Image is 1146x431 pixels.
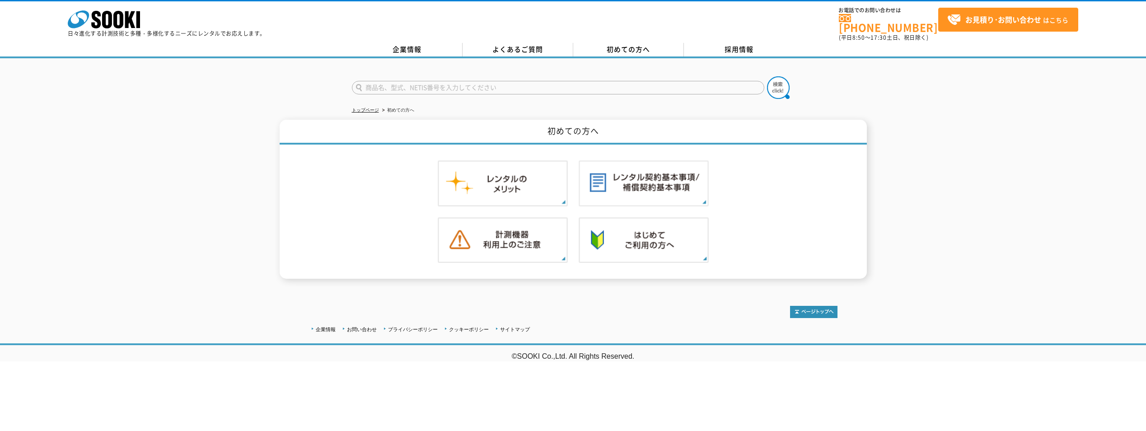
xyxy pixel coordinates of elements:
img: レンタルのメリット [438,160,568,206]
li: 初めての方へ [380,106,414,115]
span: (平日 ～ 土日、祝日除く) [839,33,928,42]
a: お見積り･お問い合わせはこちら [938,8,1078,32]
a: クッキーポリシー [449,327,489,332]
span: 17:30 [870,33,887,42]
input: 商品名、型式、NETIS番号を入力してください [352,81,764,94]
a: 企業情報 [316,327,336,332]
a: 企業情報 [352,43,463,56]
img: トップページへ [790,306,837,318]
a: トップページ [352,108,379,112]
img: レンタル契約基本事項／補償契約基本事項 [579,160,709,206]
a: サイトマップ [500,327,530,332]
a: よくあるご質問 [463,43,573,56]
span: 8:50 [852,33,865,42]
a: プライバシーポリシー [388,327,438,332]
span: 初めての方へ [607,44,650,54]
img: 初めての方へ [579,217,709,263]
span: はこちら [947,13,1068,27]
strong: お見積り･お問い合わせ [965,14,1041,25]
a: [PHONE_NUMBER] [839,14,938,33]
a: 初めての方へ [573,43,684,56]
h1: 初めての方へ [280,120,867,145]
a: 採用情報 [684,43,795,56]
a: お問い合わせ [347,327,377,332]
img: btn_search.png [767,76,790,99]
img: 計測機器ご利用上のご注意 [438,217,568,263]
span: お電話でのお問い合わせは [839,8,938,13]
p: 日々進化する計測技術と多種・多様化するニーズにレンタルでお応えします。 [68,31,266,36]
